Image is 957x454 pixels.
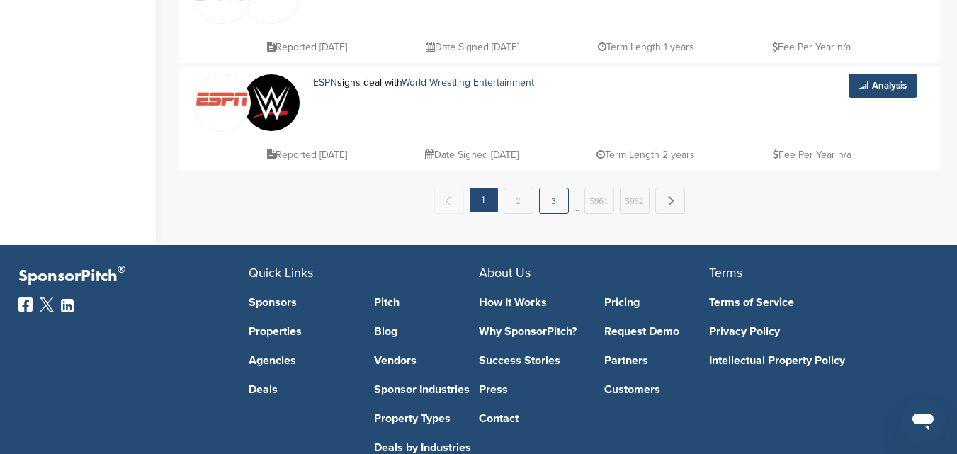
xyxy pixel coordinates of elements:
a: Partners [604,355,709,366]
a: Property Types [374,413,479,424]
a: Customers [604,384,709,395]
a: Press [479,384,584,395]
a: Sponsors [249,297,353,308]
a: Next → [655,188,685,214]
a: Pricing [604,297,709,308]
a: Request Demo [604,326,709,337]
p: Fee Per Year n/a [773,146,851,164]
p: Term Length 2 years [596,146,695,164]
span: ← Previous [434,188,464,214]
a: 3 [539,188,569,214]
a: Properties [249,326,353,337]
a: 2 [504,188,533,214]
a: Sponsor Industries [374,384,479,395]
a: Deals [249,384,353,395]
a: ESPN [313,76,337,89]
p: signs deal with [313,74,603,91]
em: 1 [470,188,498,212]
span: … [573,188,580,213]
p: Reported [DATE] [267,146,347,164]
a: World Wrestling Entertainment [402,76,534,89]
a: Privacy Policy [709,326,918,337]
a: Terms of Service [709,297,918,308]
span: Terms [709,265,742,280]
a: Success Stories [479,355,584,366]
span: About Us [479,265,531,280]
span: Quick Links [249,265,313,280]
img: Screen shot 2016 05 05 at 12.09.31 pm [193,86,250,109]
a: Intellectual Property Policy [709,355,918,366]
p: SponsorPitch [18,266,249,287]
a: Agencies [249,355,353,366]
a: 5961 [584,188,614,214]
a: Pitch [374,297,479,308]
span: ® [118,261,125,278]
img: Facebook [18,297,33,312]
a: Why SponsorPitch? [479,326,584,337]
iframe: Button to launch messaging window [900,397,946,443]
img: 3swomx r 400x400 [243,74,300,131]
p: Fee Per Year n/a [772,38,851,56]
p: Term Length 1 years [598,38,694,56]
a: How It Works [479,297,584,308]
a: 5962 [620,188,650,214]
p: Reported [DATE] [267,38,347,56]
a: Blog [374,326,479,337]
a: Contact [479,413,584,424]
p: Date Signed [DATE] [425,146,519,164]
a: Vendors [374,355,479,366]
a: Analysis [849,74,917,98]
a: Deals by Industries [374,442,479,453]
img: Twitter [40,297,54,312]
p: Date Signed [DATE] [426,38,519,56]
